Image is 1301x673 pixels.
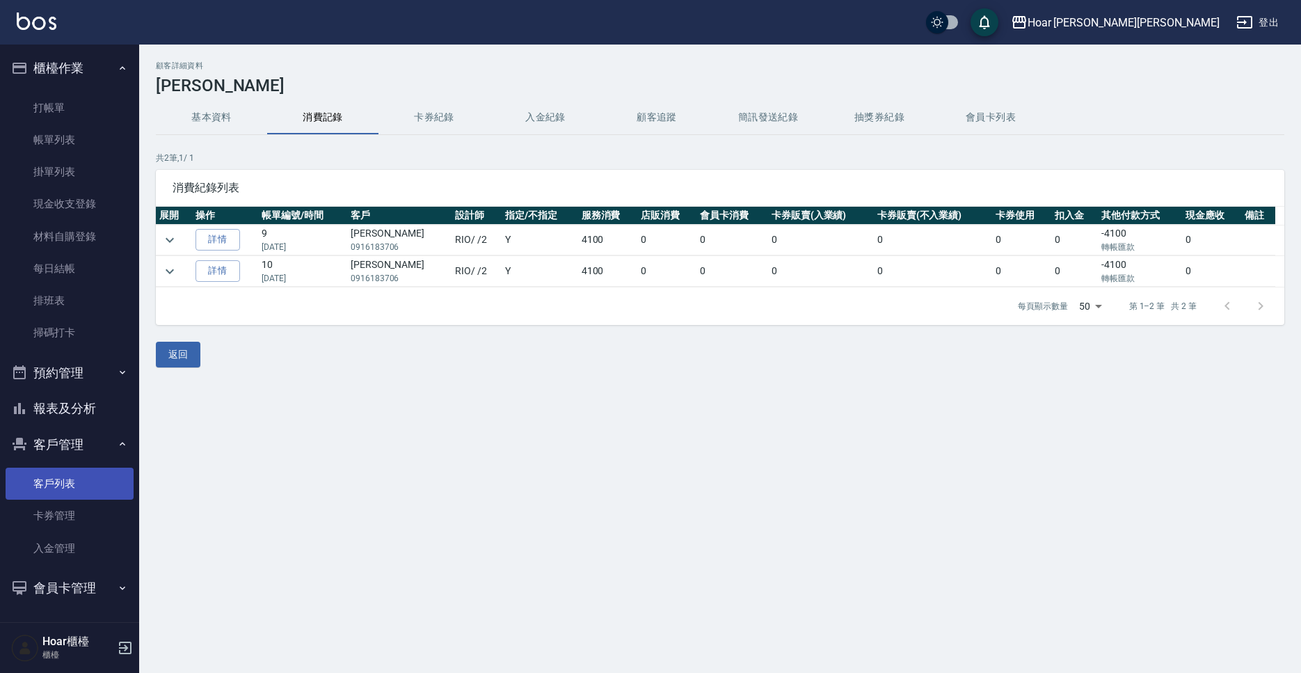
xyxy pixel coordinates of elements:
button: 顧客追蹤 [601,101,712,134]
td: 0 [992,256,1051,287]
th: 備註 [1241,207,1275,225]
td: RIO / /2 [452,225,502,255]
p: 共 2 筆, 1 / 1 [156,152,1284,164]
th: 卡券販賣(入業績) [768,207,874,225]
td: 0 [1182,256,1241,287]
button: 返回 [156,342,200,367]
td: -4100 [1098,256,1182,287]
p: 第 1–2 筆 共 2 筆 [1129,300,1197,312]
a: 詳情 [195,229,240,251]
td: -4100 [1098,225,1182,255]
button: 會員卡列表 [935,101,1046,134]
button: 報表及分析 [6,390,134,427]
div: 50 [1073,287,1107,325]
p: 0916183706 [351,241,448,253]
th: 帳單編號/時間 [258,207,347,225]
p: 轉帳匯款 [1101,272,1179,285]
td: [PERSON_NAME] [347,256,452,287]
td: 4100 [578,225,637,255]
a: 現金收支登錄 [6,188,134,220]
td: 10 [258,256,347,287]
td: 0 [637,256,696,287]
a: 排班表 [6,285,134,317]
button: 基本資料 [156,101,267,134]
p: 每頁顯示數量 [1018,300,1068,312]
td: 0 [874,225,992,255]
button: 卡券紀錄 [378,101,490,134]
td: 0 [696,225,768,255]
th: 服務消費 [578,207,637,225]
button: 消費記錄 [267,101,378,134]
td: 0 [1051,225,1098,255]
th: 展開 [156,207,192,225]
td: 0 [992,225,1051,255]
div: Hoar [PERSON_NAME][PERSON_NAME] [1028,14,1220,31]
p: [DATE] [262,241,344,253]
a: 入金管理 [6,532,134,564]
span: 消費紀錄列表 [173,181,1268,195]
p: 轉帳匯款 [1101,241,1179,253]
button: Hoar [PERSON_NAME][PERSON_NAME] [1005,8,1225,37]
button: 入金紀錄 [490,101,601,134]
th: 現金應收 [1182,207,1241,225]
p: [DATE] [262,272,344,285]
a: 掛單列表 [6,156,134,188]
th: 設計師 [452,207,502,225]
button: save [971,8,998,36]
th: 其他付款方式 [1098,207,1182,225]
a: 帳單列表 [6,124,134,156]
button: 簡訊發送紀錄 [712,101,824,134]
th: 會員卡消費 [696,207,768,225]
p: 櫃檯 [42,649,113,661]
a: 客戶列表 [6,468,134,500]
td: 0 [637,225,696,255]
button: expand row [159,261,180,282]
td: 0 [696,256,768,287]
a: 卡券管理 [6,500,134,532]
th: 卡券販賣(不入業績) [874,207,992,225]
p: 0916183706 [351,272,448,285]
th: 扣入金 [1051,207,1098,225]
td: 0 [1182,225,1241,255]
th: 卡券使用 [992,207,1051,225]
button: 登出 [1231,10,1284,35]
h3: [PERSON_NAME] [156,76,1284,95]
td: RIO / /2 [452,256,502,287]
td: 4100 [578,256,637,287]
td: 0 [768,256,874,287]
h2: 顧客詳細資料 [156,61,1284,70]
img: Person [11,634,39,662]
button: 客戶管理 [6,427,134,463]
th: 指定/不指定 [502,207,577,225]
a: 掃碼打卡 [6,317,134,349]
button: 預約管理 [6,355,134,391]
button: 抽獎券紀錄 [824,101,935,134]
td: [PERSON_NAME] [347,225,452,255]
a: 打帳單 [6,92,134,124]
td: 0 [874,256,992,287]
button: 會員卡管理 [6,570,134,606]
th: 操作 [192,207,259,225]
th: 客戶 [347,207,452,225]
h5: Hoar櫃檯 [42,635,113,649]
img: Logo [17,13,56,30]
td: 9 [258,225,347,255]
td: Y [502,256,577,287]
a: 材料自購登錄 [6,221,134,253]
td: Y [502,225,577,255]
a: 每日結帳 [6,253,134,285]
td: 0 [768,225,874,255]
td: 0 [1051,256,1098,287]
a: 詳情 [195,260,240,282]
th: 店販消費 [637,207,696,225]
button: expand row [159,230,180,251]
button: 櫃檯作業 [6,50,134,86]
